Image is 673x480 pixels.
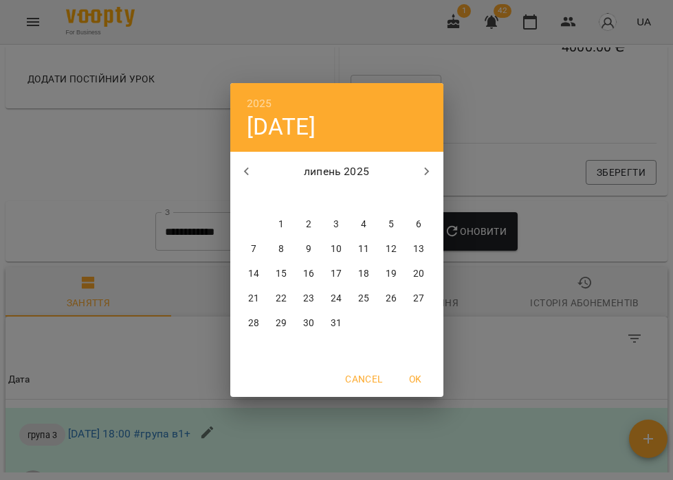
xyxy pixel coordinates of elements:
p: 18 [358,267,369,281]
button: 17 [324,262,349,286]
p: 20 [413,267,424,281]
button: 30 [297,311,322,336]
button: 15 [269,262,294,286]
span: пт [352,192,377,205]
button: 2025 [247,94,272,113]
span: ср [297,192,322,205]
button: 19 [379,262,404,286]
button: [DATE] [247,113,316,141]
p: 5 [388,218,394,231]
button: 14 [242,262,267,286]
span: вт [269,192,294,205]
p: 9 [306,242,311,256]
p: 27 [413,292,424,306]
button: 28 [242,311,267,336]
button: 8 [269,237,294,262]
p: 1 [278,218,284,231]
button: 31 [324,311,349,336]
p: 31 [331,317,342,330]
p: 4 [361,218,366,231]
p: 12 [386,242,397,256]
span: нд [407,192,432,205]
button: 16 [297,262,322,286]
button: OK [394,367,438,391]
p: 13 [413,242,424,256]
p: 14 [248,267,259,281]
button: 2 [297,212,322,237]
button: 6 [407,212,432,237]
span: сб [379,192,404,205]
span: пн [242,192,267,205]
button: 18 [352,262,377,286]
p: 11 [358,242,369,256]
button: 9 [297,237,322,262]
button: 5 [379,212,404,237]
button: 7 [242,237,267,262]
button: 4 [352,212,377,237]
span: OK [399,371,432,387]
button: 26 [379,286,404,311]
p: 25 [358,292,369,306]
p: 2 [306,218,311,231]
button: 1 [269,212,294,237]
button: 20 [407,262,432,286]
p: 16 [303,267,314,281]
button: 29 [269,311,294,336]
p: 29 [276,317,287,330]
button: 11 [352,237,377,262]
p: 17 [331,267,342,281]
p: 6 [416,218,421,231]
span: Cancel [345,371,382,387]
span: чт [324,192,349,205]
p: 24 [331,292,342,306]
button: Cancel [340,367,388,391]
button: 24 [324,286,349,311]
p: 28 [248,317,259,330]
button: 12 [379,237,404,262]
p: 21 [248,292,259,306]
button: 25 [352,286,377,311]
p: 8 [278,242,284,256]
p: 10 [331,242,342,256]
p: 3 [333,218,339,231]
button: 21 [242,286,267,311]
p: 7 [251,242,256,256]
p: 30 [303,317,314,330]
button: 10 [324,237,349,262]
p: 26 [386,292,397,306]
button: 23 [297,286,322,311]
p: 19 [386,267,397,281]
p: липень 2025 [263,163,410,180]
button: 13 [407,237,432,262]
p: 22 [276,292,287,306]
p: 23 [303,292,314,306]
p: 15 [276,267,287,281]
button: 22 [269,286,294,311]
button: 27 [407,286,432,311]
button: 3 [324,212,349,237]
